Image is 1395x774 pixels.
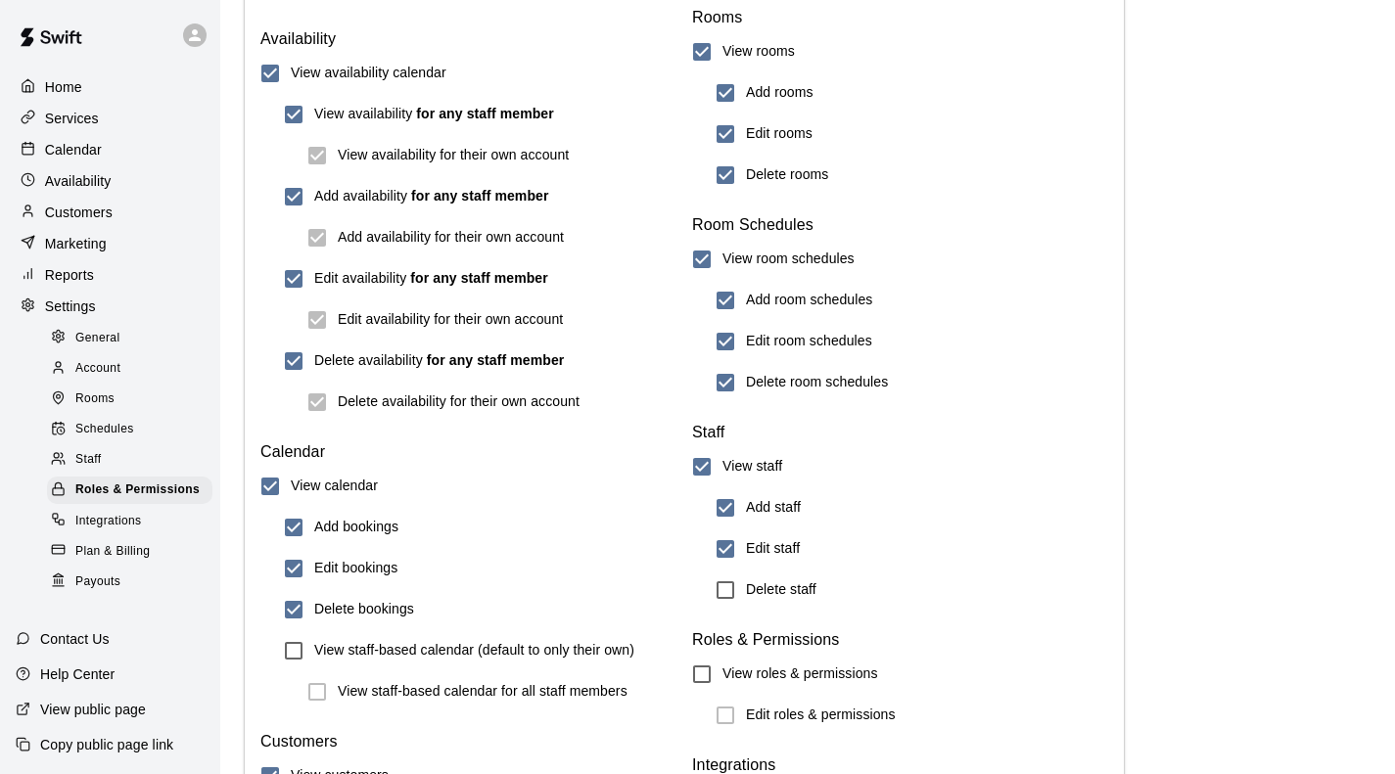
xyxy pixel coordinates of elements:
[410,270,547,286] b: for any staff member
[75,359,120,379] span: Account
[40,700,146,719] p: View public page
[75,512,142,531] span: Integrations
[722,249,855,270] h6: View room schedules
[45,234,107,253] p: Marketing
[746,705,896,726] h6: Edit roles & permissions
[47,355,212,383] div: Account
[47,353,220,384] a: Account
[16,135,205,164] a: Calendar
[260,25,676,53] h6: Availability
[75,572,120,592] span: Payouts
[338,309,563,331] h6: Edit availability for their own account
[47,415,220,445] a: Schedules
[746,579,816,601] h6: Delete staff
[47,325,212,352] div: General
[291,63,446,84] h6: View availability calendar
[47,538,212,566] div: Plan & Billing
[338,391,580,413] h6: Delete availability for their own account
[314,186,548,207] h6: Add availability
[75,480,200,500] span: Roles & Permissions
[314,104,554,125] h6: View availability
[314,558,397,579] h6: Edit bookings
[314,599,414,620] h6: Delete bookings
[746,538,800,560] h6: Edit staff
[45,109,99,128] p: Services
[47,506,220,536] a: Integrations
[692,4,1108,31] h6: Rooms
[260,728,676,755] h6: Customers
[338,227,564,249] h6: Add availability for their own account
[40,629,110,649] p: Contact Us
[75,420,134,439] span: Schedules
[16,229,205,258] a: Marketing
[47,477,212,504] div: Roles & Permissions
[692,626,1108,654] h6: Roles & Permissions
[746,82,814,104] h6: Add rooms
[16,166,205,196] a: Availability
[746,331,872,352] h6: Edit room schedules
[314,268,548,290] h6: Edit availability
[692,419,1108,446] h6: Staff
[722,456,782,478] h6: View staff
[75,542,150,562] span: Plan & Billing
[75,389,115,409] span: Rooms
[47,567,220,597] a: Payouts
[45,77,82,97] p: Home
[338,681,628,703] h6: View staff-based calendar for all staff members
[47,476,220,506] a: Roles & Permissions
[746,497,801,519] h6: Add staff
[16,104,205,133] a: Services
[291,476,378,497] h6: View calendar
[338,145,569,166] h6: View availability for their own account
[75,329,120,348] span: General
[47,323,220,353] a: General
[411,188,548,204] b: for any staff member
[45,296,96,316] p: Settings
[16,72,205,102] a: Home
[746,290,872,311] h6: Add room schedules
[260,438,676,466] h6: Calendar
[47,385,220,415] a: Rooms
[40,664,115,684] p: Help Center
[722,663,878,685] h6: View roles & permissions
[47,508,212,535] div: Integrations
[16,260,205,290] a: Reports
[16,292,205,321] a: Settings
[45,265,94,285] p: Reports
[45,171,112,191] p: Availability
[47,569,212,596] div: Payouts
[47,445,220,476] a: Staff
[692,211,1108,239] h6: Room Schedules
[314,517,398,538] h6: Add bookings
[45,203,113,222] p: Customers
[47,446,212,474] div: Staff
[416,106,553,121] b: for any staff member
[45,140,102,159] p: Calendar
[746,372,888,393] h6: Delete room schedules
[746,164,828,186] h6: Delete rooms
[40,735,173,754] p: Copy public page link
[314,350,564,372] h6: Delete availability
[75,450,101,470] span: Staff
[47,386,212,413] div: Rooms
[427,352,564,368] b: for any staff member
[16,198,205,227] a: Customers
[47,416,212,443] div: Schedules
[722,41,795,63] h6: View rooms
[47,536,220,567] a: Plan & Billing
[746,123,813,145] h6: Edit rooms
[314,640,634,661] h6: View staff-based calendar (default to only their own)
